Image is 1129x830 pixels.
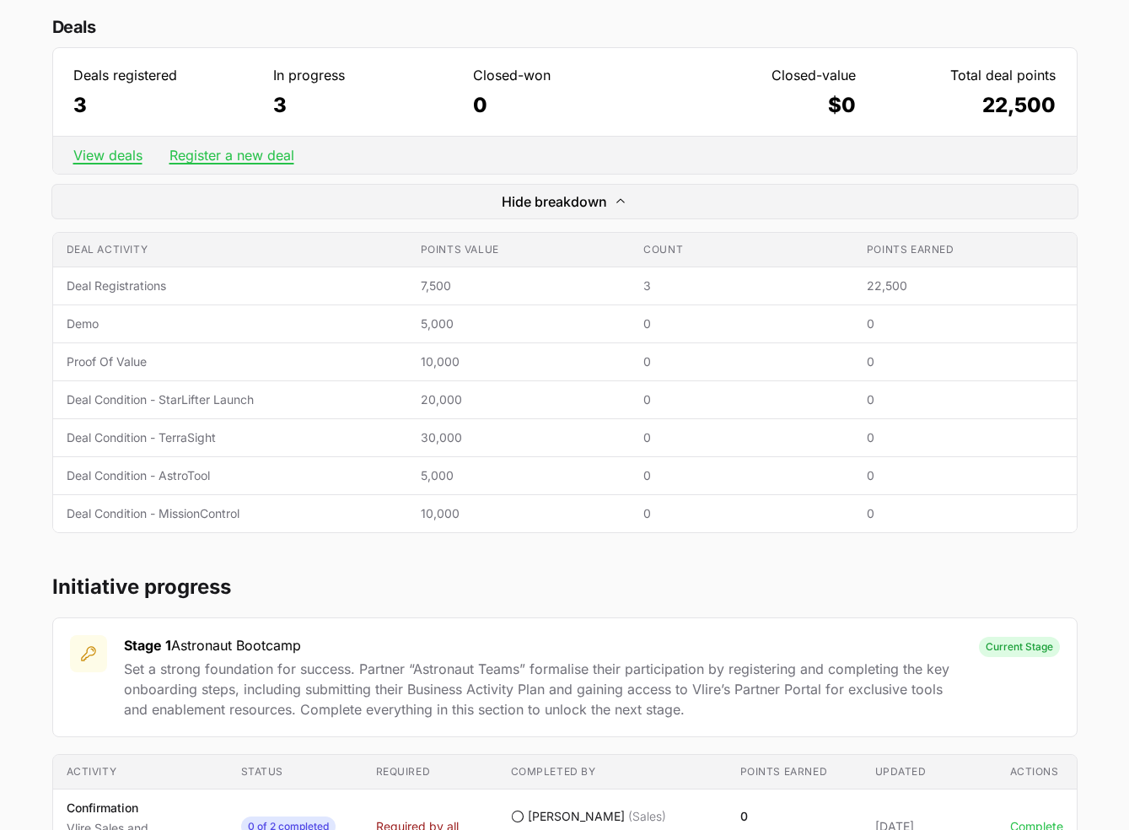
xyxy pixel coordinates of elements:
[273,92,456,119] dd: 3
[53,233,407,267] th: Deal activity
[407,233,631,267] th: Points value
[867,278,1063,294] span: 22,500
[421,505,617,522] span: 10,000
[873,65,1056,85] dt: Total deal points
[867,429,1063,446] span: 0
[873,92,1056,119] dd: 22,500
[867,353,1063,370] span: 0
[643,505,840,522] span: 0
[124,637,171,654] span: Stage 1
[421,353,617,370] span: 10,000
[643,315,840,332] span: 0
[628,808,666,825] span: (Sales)
[67,800,214,817] p: Confirmation
[421,278,617,294] span: 7,500
[643,467,840,484] span: 0
[673,92,856,119] dd: $0
[169,147,294,164] a: Register a new deal
[727,755,862,790] th: Points earned
[643,429,840,446] span: 0
[73,92,256,119] dd: 3
[867,315,1063,332] span: 0
[67,391,394,408] span: Deal Condition - StarLifter Launch
[643,391,840,408] span: 0
[867,391,1063,408] span: 0
[497,755,727,790] th: Completed by
[867,505,1063,522] span: 0
[421,467,617,484] span: 5,000
[867,467,1063,484] span: 0
[67,315,394,332] span: Demo
[52,13,1078,40] h2: Deals
[673,65,856,85] dt: Closed-value
[73,147,142,164] a: View deals
[52,13,1078,533] section: Deal statistics
[67,505,394,522] span: Deal Condition - MissionControl
[228,755,363,790] th: Status
[67,467,394,484] span: Deal Condition - AstroTool
[273,65,456,85] dt: In progress
[502,191,607,212] span: Hide breakdown
[124,659,962,720] p: Set a strong foundation for success. Partner “Astronaut Teams” formalise their participation by r...
[643,278,840,294] span: 3
[473,65,656,85] dt: Closed-won
[643,353,840,370] span: 0
[630,233,853,267] th: Count
[997,755,1077,790] th: Actions
[421,429,617,446] span: 30,000
[124,635,962,655] h3: Astronaut Bootcamp
[67,429,394,446] span: Deal Condition - TerraSight
[473,92,656,119] dd: 0
[52,185,1078,218] button: Hide breakdownExpand/Collapse
[528,808,625,825] span: [PERSON_NAME]
[73,65,256,85] dt: Deals registered
[53,755,228,790] th: Activity
[67,278,394,294] span: Deal Registrations
[862,755,997,790] th: Updated
[363,755,497,790] th: Required
[67,353,394,370] span: Proof Of Value
[614,195,627,208] svg: Expand/Collapse
[740,808,831,825] p: 0
[853,233,1077,267] th: Points earned
[52,574,1078,601] h2: Initiative progress
[421,391,617,408] span: 20,000
[421,315,617,332] span: 5,000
